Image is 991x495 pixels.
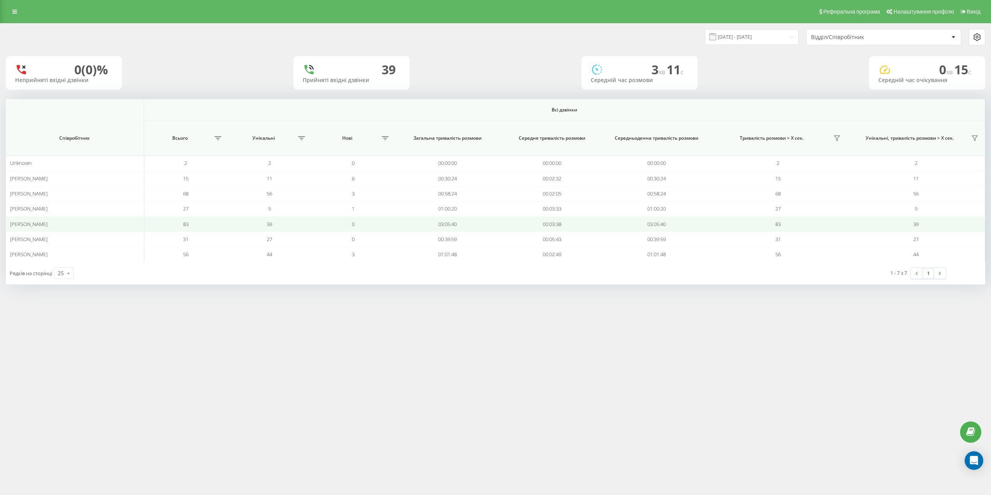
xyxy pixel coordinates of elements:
[604,216,709,231] td: 03:05:40
[352,221,355,228] span: 0
[946,68,954,76] span: хв
[591,77,688,84] div: Середній час розмови
[183,190,189,197] span: 68
[893,9,954,15] span: Налаштування профілю
[775,221,781,228] span: 83
[183,251,189,258] span: 56
[352,236,355,243] span: 0
[268,159,271,166] span: 2
[851,135,968,141] span: Унікальні, тривалість розмови > Х сек.
[878,77,976,84] div: Середній час очікування
[395,247,499,262] td: 01:01:48
[604,171,709,186] td: 00:30:24
[775,251,781,258] span: 56
[395,232,499,247] td: 00:39:59
[352,251,355,258] span: 3
[508,135,595,141] span: Середня тривалість розмови
[10,190,48,197] span: [PERSON_NAME]
[183,205,189,212] span: 27
[10,236,48,243] span: [PERSON_NAME]
[652,61,667,78] span: 3
[681,68,684,76] span: c
[500,232,604,247] td: 00:05:43
[231,135,296,141] span: Унікальні
[604,247,709,262] td: 01:01:48
[777,159,779,166] span: 2
[613,135,700,141] span: Середньоденна тривалість розмови
[395,216,499,231] td: 03:05:40
[189,107,939,113] span: Всі дзвінки
[148,135,212,141] span: Всього
[352,190,355,197] span: 3
[922,268,934,279] a: 1
[604,201,709,216] td: 01:00:20
[15,77,113,84] div: Неприйняті вхідні дзвінки
[267,236,272,243] span: 27
[667,61,684,78] span: 11
[10,270,52,277] span: Рядків на сторінці
[10,205,48,212] span: [PERSON_NAME]
[16,135,133,141] span: Співробітник
[775,236,781,243] span: 31
[500,201,604,216] td: 00:03:33
[913,175,919,182] span: 11
[10,175,48,182] span: [PERSON_NAME]
[500,156,604,171] td: 00:00:00
[404,135,491,141] span: Загальна тривалість розмови
[775,205,781,212] span: 27
[58,269,64,277] div: 25
[713,135,830,141] span: Тривалість розмови > Х сек.
[267,175,272,182] span: 11
[395,201,499,216] td: 01:00:20
[267,190,272,197] span: 56
[315,135,379,141] span: Нові
[604,186,709,201] td: 00:58:24
[500,171,604,186] td: 00:02:32
[658,68,667,76] span: хв
[352,175,355,182] span: 6
[303,77,400,84] div: Прийняті вхідні дзвінки
[500,186,604,201] td: 00:02:05
[968,68,971,76] span: c
[352,159,355,166] span: 0
[890,269,907,277] div: 1 - 7 з 7
[913,190,919,197] span: 56
[604,232,709,247] td: 00:39:59
[10,159,32,166] span: Unknown
[500,247,604,262] td: 00:02:49
[395,186,499,201] td: 00:58:24
[775,190,781,197] span: 68
[395,171,499,186] td: 00:30:24
[967,9,981,15] span: Вихід
[10,251,48,258] span: [PERSON_NAME]
[183,236,189,243] span: 31
[823,9,880,15] span: Реферальна програма
[267,221,272,228] span: 39
[395,156,499,171] td: 00:00:00
[775,175,781,182] span: 15
[913,251,919,258] span: 44
[954,61,971,78] span: 15
[267,251,272,258] span: 44
[913,236,919,243] span: 27
[352,205,355,212] span: 1
[10,221,48,228] span: [PERSON_NAME]
[811,34,904,41] div: Відділ/Співробітник
[74,62,108,77] div: 0 (0)%
[500,216,604,231] td: 00:03:38
[604,156,709,171] td: 00:00:00
[965,451,983,470] div: Open Intercom Messenger
[915,205,917,212] span: 5
[915,159,917,166] span: 2
[183,175,189,182] span: 15
[183,221,189,228] span: 83
[184,159,187,166] span: 2
[268,205,271,212] span: 5
[382,62,396,77] div: 39
[913,221,919,228] span: 39
[939,61,954,78] span: 0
